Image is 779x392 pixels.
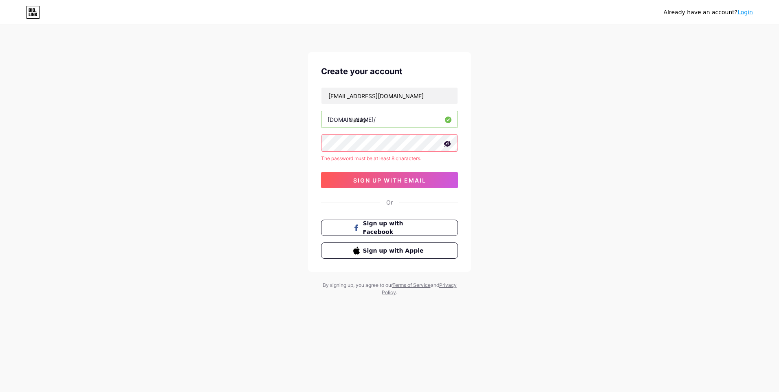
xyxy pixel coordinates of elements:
[321,88,458,104] input: Email
[321,111,458,128] input: username
[664,8,753,17] div: Already have an account?
[328,115,376,124] div: [DOMAIN_NAME]/
[321,155,458,162] div: The password must be at least 8 characters.
[320,282,459,296] div: By signing up, you agree to our and .
[363,219,426,236] span: Sign up with Facebook
[321,172,458,188] button: sign up with email
[321,65,458,77] div: Create your account
[386,198,393,207] div: Or
[353,177,426,184] span: sign up with email
[737,9,753,15] a: Login
[392,282,431,288] a: Terms of Service
[321,220,458,236] button: Sign up with Facebook
[321,242,458,259] button: Sign up with Apple
[363,247,426,255] span: Sign up with Apple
